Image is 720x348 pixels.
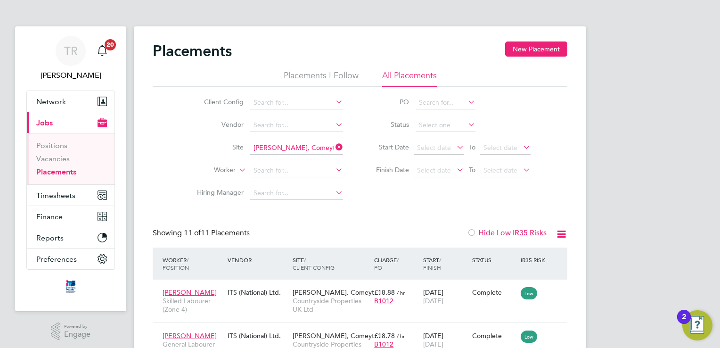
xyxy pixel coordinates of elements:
[472,331,516,340] div: Complete
[64,331,90,339] span: Engage
[225,283,290,301] div: ITS (National) Ltd.
[225,251,290,268] div: Vendor
[421,283,470,310] div: [DATE]
[160,283,567,291] a: [PERSON_NAME]Skilled Labourer (Zone 4)ITS (National) Ltd.[PERSON_NAME], Comeyt…Countryside Proper...
[36,233,64,242] span: Reports
[160,251,225,276] div: Worker
[250,96,343,109] input: Search for...
[64,45,78,57] span: TR
[26,70,115,81] span: Tanya Rowse
[15,26,126,311] nav: Main navigation
[518,251,551,268] div: IR35 Risk
[250,187,343,200] input: Search for...
[36,97,66,106] span: Network
[250,141,343,155] input: Search for...
[153,41,232,60] h2: Placements
[483,166,517,174] span: Select date
[293,331,381,340] span: [PERSON_NAME], Comeyt…
[250,119,343,132] input: Search for...
[163,256,189,271] span: / Position
[153,228,252,238] div: Showing
[36,212,63,221] span: Finance
[417,166,451,174] span: Select date
[466,164,478,176] span: To
[189,120,244,129] label: Vendor
[293,297,369,314] span: Countryside Properties UK Ltd
[293,256,335,271] span: / Client Config
[290,251,372,276] div: Site
[423,256,441,271] span: / Finish
[27,91,115,112] button: Network
[421,251,470,276] div: Start
[184,228,201,238] span: 11 of
[36,154,70,163] a: Vacancies
[27,227,115,248] button: Reports
[26,279,115,294] a: Go to home page
[367,143,409,151] label: Start Date
[416,119,475,132] input: Select one
[374,256,399,271] span: / PO
[374,297,393,305] span: B1012
[416,96,475,109] input: Search for...
[189,98,244,106] label: Client Config
[483,143,517,152] span: Select date
[184,228,250,238] span: 11 Placements
[189,188,244,197] label: Hiring Manager
[181,166,236,175] label: Worker
[470,251,519,268] div: Status
[505,41,567,57] button: New Placement
[682,317,686,329] div: 2
[466,141,478,153] span: To
[367,120,409,129] label: Status
[682,310,712,340] button: Open Resource Center, 2 new notifications
[521,287,537,299] span: Low
[397,289,405,296] span: / hr
[417,143,451,152] span: Select date
[374,288,395,297] span: £18.88
[27,112,115,133] button: Jobs
[36,191,75,200] span: Timesheets
[284,70,359,87] li: Placements I Follow
[26,36,115,81] a: TR[PERSON_NAME]
[374,331,395,340] span: £18.78
[27,185,115,206] button: Timesheets
[467,228,547,238] label: Hide Low IR35 Risks
[521,331,537,343] span: Low
[163,288,217,297] span: [PERSON_NAME]
[367,166,409,174] label: Finish Date
[372,251,421,276] div: Charge
[160,326,567,334] a: [PERSON_NAME]General Labourer (Zone 4)ITS (National) Ltd.[PERSON_NAME], Comeyt…Countryside Proper...
[93,36,112,66] a: 20
[36,141,67,150] a: Positions
[163,297,223,314] span: Skilled Labourer (Zone 4)
[27,133,115,184] div: Jobs
[397,332,405,340] span: / hr
[36,118,53,127] span: Jobs
[27,249,115,269] button: Preferences
[225,327,290,345] div: ITS (National) Ltd.
[382,70,437,87] li: All Placements
[36,255,77,264] span: Preferences
[105,39,116,50] span: 20
[64,323,90,331] span: Powered by
[163,331,217,340] span: [PERSON_NAME]
[36,167,76,176] a: Placements
[250,164,343,177] input: Search for...
[472,288,516,297] div: Complete
[64,279,77,294] img: itsconstruction-logo-retina.png
[189,143,244,151] label: Site
[51,323,91,340] a: Powered byEngage
[367,98,409,106] label: PO
[27,206,115,227] button: Finance
[423,297,443,305] span: [DATE]
[293,288,381,297] span: [PERSON_NAME], Comeyt…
